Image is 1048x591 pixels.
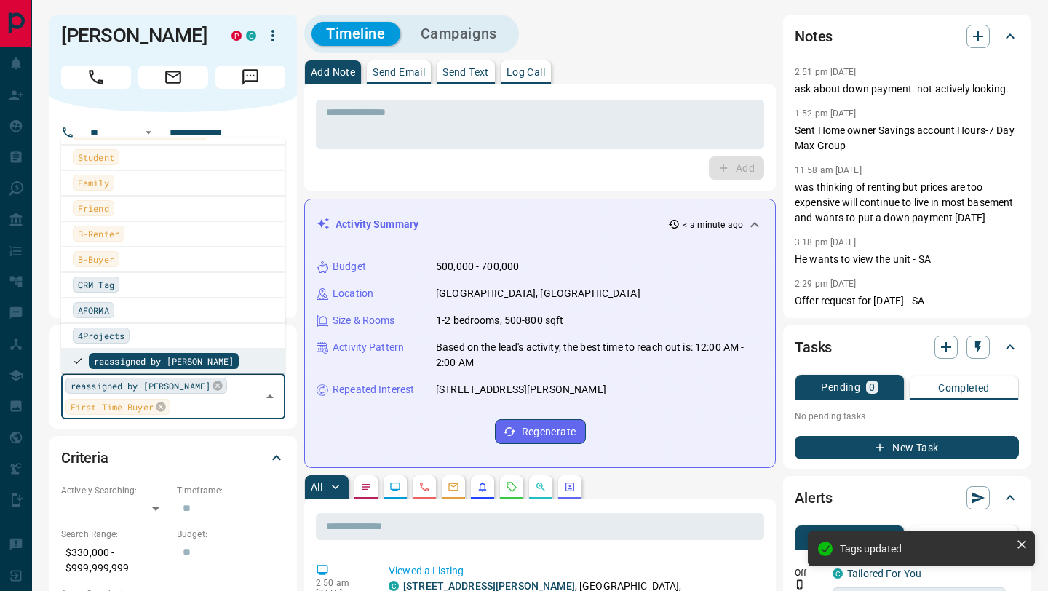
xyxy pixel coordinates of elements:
[316,578,367,588] p: 2:50 am
[333,382,414,397] p: Repeated Interest
[389,481,401,493] svg: Lead Browsing Activity
[795,123,1019,154] p: Sent Home owner Savings account Hours-7 Day Max Group
[71,378,210,393] span: reassigned by [PERSON_NAME]
[61,24,210,47] h1: [PERSON_NAME]
[389,581,399,591] div: condos.ca
[78,253,114,267] span: B-Buyer
[78,278,114,293] span: CRM Tag
[436,382,606,397] p: [STREET_ADDRESS][PERSON_NAME]
[795,108,857,119] p: 1:52 pm [DATE]
[311,482,322,492] p: All
[418,481,430,493] svg: Calls
[795,67,857,77] p: 2:51 pm [DATE]
[246,31,256,41] div: condos.ca
[795,579,805,590] svg: Push Notification Only
[795,486,833,509] h2: Alerts
[260,386,280,407] button: Close
[795,436,1019,459] button: New Task
[78,151,114,165] span: Student
[333,340,404,355] p: Activity Pattern
[61,528,170,541] p: Search Range:
[177,484,285,497] p: Timeframe:
[336,217,418,232] p: Activity Summary
[65,399,170,415] div: First Time Buyer
[317,211,763,238] div: Activity Summary< a minute ago
[373,67,425,77] p: Send Email
[138,66,208,89] span: Email
[333,286,373,301] p: Location
[795,405,1019,427] p: No pending tasks
[795,279,857,289] p: 2:29 pm [DATE]
[333,259,366,274] p: Budget
[795,330,1019,365] div: Tasks
[938,383,990,393] p: Completed
[78,329,124,344] span: 4Projects
[477,481,488,493] svg: Listing Alerts
[795,237,857,247] p: 3:18 pm [DATE]
[61,541,170,580] p: $330,000 - $999,999,999
[535,481,547,493] svg: Opportunities
[795,480,1019,515] div: Alerts
[507,67,545,77] p: Log Call
[140,124,157,141] button: Open
[177,528,285,541] p: Budget:
[795,82,1019,97] p: ask about down payment. not actively looking.
[564,481,576,493] svg: Agent Actions
[61,66,131,89] span: Call
[231,31,242,41] div: property.ca
[215,66,285,89] span: Message
[506,481,517,493] svg: Requests
[94,354,234,369] span: reassigned by [PERSON_NAME]
[78,227,119,242] span: B-Renter
[442,67,489,77] p: Send Text
[795,165,862,175] p: 11:58 am [DATE]
[869,382,875,392] p: 0
[436,286,640,301] p: [GEOGRAPHIC_DATA], [GEOGRAPHIC_DATA]
[795,252,1019,267] p: He wants to view the unit - SA
[795,19,1019,54] div: Notes
[795,293,1019,309] p: Offer request for [DATE] - SA
[495,419,586,444] button: Regenerate
[333,313,395,328] p: Size & Rooms
[389,563,758,579] p: Viewed a Listing
[795,566,824,579] p: Off
[311,67,355,77] p: Add Note
[840,543,1010,555] div: Tags updated
[436,313,563,328] p: 1-2 bedrooms, 500-800 sqft
[65,378,227,394] div: reassigned by [PERSON_NAME]
[448,481,459,493] svg: Emails
[406,22,512,46] button: Campaigns
[61,440,285,475] div: Criteria
[795,180,1019,226] p: was thinking of renting but prices are too expensive will continue to live in most basement and w...
[78,304,109,318] span: AFORMA
[71,400,154,414] span: First Time Buyer
[795,336,832,359] h2: Tasks
[821,382,860,392] p: Pending
[683,218,743,231] p: < a minute ago
[61,484,170,497] p: Actively Searching:
[311,22,400,46] button: Timeline
[78,202,109,216] span: Friend
[78,176,109,191] span: Family
[436,340,763,370] p: Based on the lead's activity, the best time to reach out is: 12:00 AM - 2:00 AM
[360,481,372,493] svg: Notes
[436,259,519,274] p: 500,000 - 700,000
[795,25,833,48] h2: Notes
[61,446,108,469] h2: Criteria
